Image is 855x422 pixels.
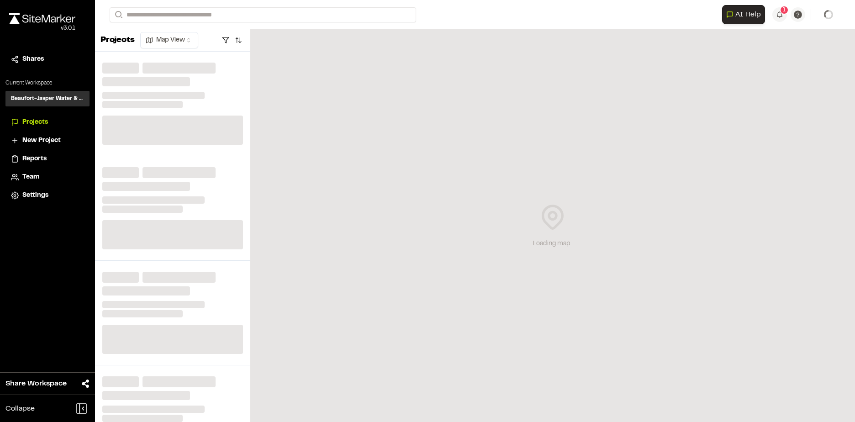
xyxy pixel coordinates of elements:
[722,5,765,24] button: Open AI Assistant
[735,9,761,20] span: AI Help
[11,117,84,127] a: Projects
[100,34,135,47] p: Projects
[22,172,39,182] span: Team
[783,6,786,14] span: 1
[22,117,48,127] span: Projects
[533,239,573,249] div: Loading map...
[110,7,126,22] button: Search
[5,378,67,389] span: Share Workspace
[22,54,44,64] span: Shares
[11,172,84,182] a: Team
[5,403,35,414] span: Collapse
[22,136,61,146] span: New Project
[9,24,75,32] div: Oh geez...please don't...
[9,13,75,24] img: rebrand.png
[772,7,787,22] button: 1
[11,154,84,164] a: Reports
[22,154,47,164] span: Reports
[22,190,48,200] span: Settings
[11,54,84,64] a: Shares
[5,79,90,87] p: Current Workspace
[11,95,84,103] h3: Beaufort-Jasper Water & Sewer Authority
[11,136,84,146] a: New Project
[11,190,84,200] a: Settings
[722,5,769,24] div: Open AI Assistant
